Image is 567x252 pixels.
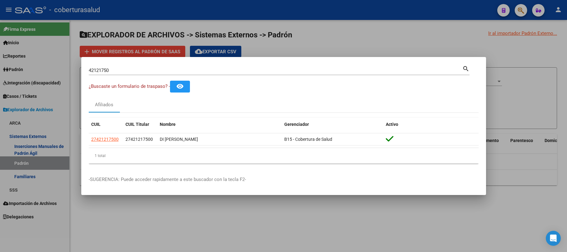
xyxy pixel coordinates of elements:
[157,118,282,131] datatable-header-cell: Nombre
[89,148,479,164] div: 1 total
[89,118,123,131] datatable-header-cell: CUIL
[284,122,309,127] span: Gerenciador
[386,122,398,127] span: Activo
[89,176,479,183] p: -SUGERENCIA: Puede acceder rapidamente a este buscador con la tecla F2-
[91,122,101,127] span: CUIL
[91,137,119,142] span: 27421217500
[546,231,561,246] div: Open Intercom Messenger
[95,101,113,108] div: Afiliados
[160,122,176,127] span: Nombre
[176,83,184,90] mat-icon: remove_red_eye
[125,137,153,142] span: 27421217500
[462,64,470,72] mat-icon: search
[89,83,170,89] span: ¿Buscaste un formulario de traspaso? -
[125,122,149,127] span: CUIL Titular
[383,118,479,131] datatable-header-cell: Activo
[160,136,279,143] div: DI [PERSON_NAME]
[123,118,157,131] datatable-header-cell: CUIL Titular
[282,118,383,131] datatable-header-cell: Gerenciador
[284,137,332,142] span: B15 - Cobertura de Salud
